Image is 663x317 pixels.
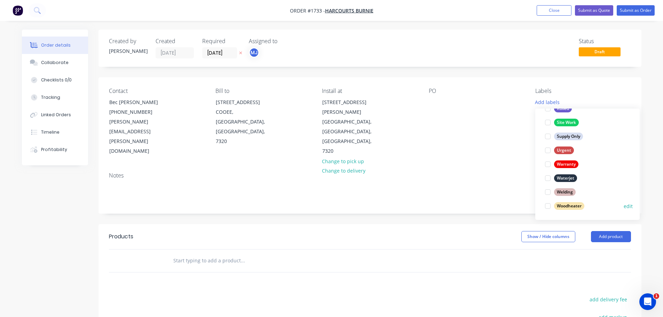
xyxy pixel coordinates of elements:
img: Factory [13,5,23,16]
button: Checklists 0/0 [22,71,88,89]
div: Assigned to [249,38,318,45]
button: Timeline [22,124,88,141]
div: Notes [109,172,631,179]
div: Created [156,38,194,45]
button: edit [624,203,633,210]
div: Bec [PERSON_NAME] [109,97,167,107]
button: Urgent [542,145,577,155]
button: Woodheater [542,201,587,211]
div: Order details [41,42,71,48]
div: Status [579,38,631,45]
a: Harcourts Burnie [325,7,373,14]
div: COOEE, [GEOGRAPHIC_DATA], [GEOGRAPHIC_DATA], 7320 [216,107,274,146]
div: Welding [554,188,576,196]
button: Show / Hide columns [521,231,575,242]
div: [PERSON_NAME] [109,47,147,55]
iframe: Intercom live chat [639,293,656,310]
div: Install at [322,88,417,94]
button: Submit as Order [617,5,655,16]
div: Collaborate [41,60,69,66]
div: Waterjet [554,174,577,182]
input: Start typing to add a product... [173,254,312,268]
div: Bill to [215,88,311,94]
div: PO [429,88,524,94]
button: Order details [22,37,88,54]
div: Woodheater [554,202,584,210]
div: Supply Only [554,133,583,140]
span: 1 [654,293,659,299]
button: Profitability [22,141,88,158]
button: Close [537,5,571,16]
button: Submit as Quote [575,5,613,16]
button: Tracking [22,89,88,106]
div: Labels [535,88,631,94]
div: Tracking [41,94,60,101]
div: Required [202,38,240,45]
div: Checklists 0/0 [41,77,72,83]
button: Rolled [542,104,575,113]
div: Bec [PERSON_NAME][PHONE_NUMBER][PERSON_NAME][EMAIL_ADDRESS][PERSON_NAME][DOMAIN_NAME] [103,97,173,156]
button: Warranty [542,159,581,169]
button: Waterjet [542,173,580,183]
button: add delivery fee [586,295,631,304]
button: Change to pick up [318,156,368,166]
div: [PERSON_NAME][EMAIL_ADDRESS][PERSON_NAME][DOMAIN_NAME] [109,117,167,156]
div: Timeline [41,129,60,135]
div: Linked Orders [41,112,71,118]
button: Add product [591,231,631,242]
span: Order #1733 - [290,7,325,14]
button: Supply Only [542,132,586,141]
button: Welding [542,187,578,197]
button: Linked Orders [22,106,88,124]
div: [STREET_ADDRESS][PERSON_NAME][GEOGRAPHIC_DATA], [GEOGRAPHIC_DATA], [GEOGRAPHIC_DATA], 7320 [316,97,386,156]
div: Contact [109,88,204,94]
div: Products [109,232,133,241]
div: [STREET_ADDRESS][PERSON_NAME] [322,97,380,117]
div: [STREET_ADDRESS]COOEE, [GEOGRAPHIC_DATA], [GEOGRAPHIC_DATA], 7320 [210,97,279,146]
button: Add labels [531,97,563,106]
div: Profitability [41,146,67,153]
button: Site Work [542,118,582,127]
span: Draft [579,47,621,56]
div: [PHONE_NUMBER] [109,107,167,117]
button: Collaborate [22,54,88,71]
div: [GEOGRAPHIC_DATA], [GEOGRAPHIC_DATA], [GEOGRAPHIC_DATA], 7320 [322,117,380,156]
div: Rolled [554,105,572,112]
button: MJ [249,47,259,58]
div: Urgent [554,146,574,154]
div: [STREET_ADDRESS] [216,97,274,107]
div: Site Work [554,119,579,126]
div: Warranty [554,160,578,168]
div: Created by [109,38,147,45]
button: Change to delivery [318,166,369,175]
